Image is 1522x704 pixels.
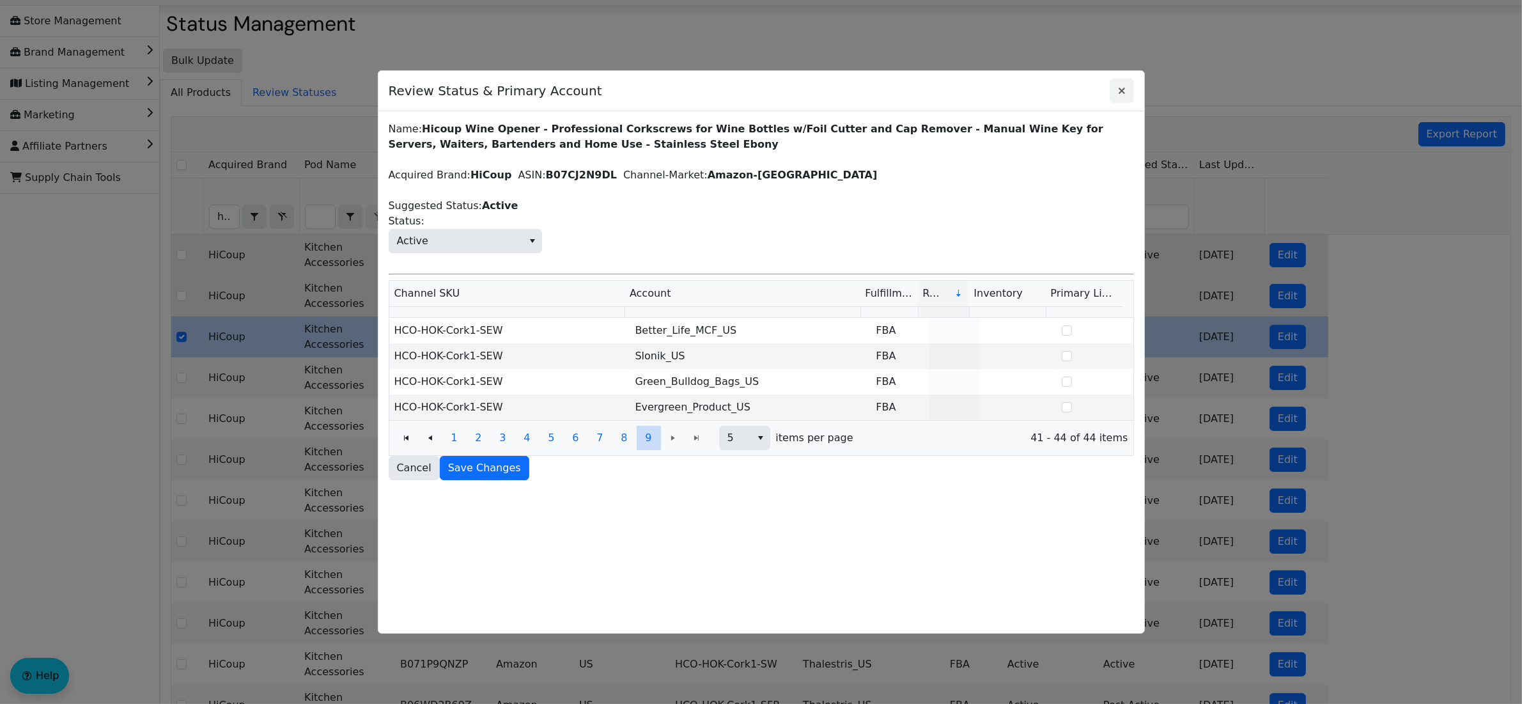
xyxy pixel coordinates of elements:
span: 5 [727,430,743,446]
label: Hicoup Wine Opener - Professional Corkscrews for Wine Bottles w/Foil Cutter and Cap Remover - Man... [389,123,1103,150]
td: Evergreen_Product_US [630,395,871,420]
button: Save Changes [440,456,529,480]
button: Page 3 [491,426,515,450]
button: Page 1 [442,426,467,450]
label: Amazon-[GEOGRAPHIC_DATA] [708,169,878,181]
span: Channel SKU [394,286,460,301]
button: Page 5 [540,426,564,450]
td: FBA [871,343,929,369]
input: Select Row [1062,351,1072,361]
button: Page 8 [612,426,637,450]
span: Page size [719,426,770,450]
td: FBA [871,318,929,343]
label: HiCoup [470,169,511,181]
div: Page 9 of 9 [389,420,1133,455]
span: Active [397,233,429,249]
span: 5 [548,430,554,446]
span: 6 [572,430,579,446]
span: 1 [451,430,457,446]
span: Review Status & Primary Account [389,75,1110,107]
button: Go to the first page [394,426,419,450]
input: Select Row [1062,402,1072,412]
span: 9 [645,430,651,446]
span: Fulfillment [866,286,913,301]
td: FBA [871,395,929,420]
span: Cancel [397,460,431,476]
button: Page 9 [637,426,661,450]
button: Page 4 [515,426,540,450]
span: Revenue [923,286,944,301]
input: Select Row [1062,325,1072,336]
span: Status: [389,214,424,229]
button: Page 2 [467,426,491,450]
td: HCO-HOK-Cork1-SEW [389,369,630,395]
td: HCO-HOK-Cork1-SEW [389,395,630,420]
span: Inventory [974,286,1023,301]
div: Name: Acquired Brand: ASIN: Channel-Market: Suggested Status: [389,121,1134,480]
td: Slonik_US [630,343,871,369]
span: Status: [389,229,542,253]
span: Save Changes [448,460,521,476]
span: 41 - 44 of 44 items [864,430,1128,446]
span: Account [630,286,671,301]
button: select [523,230,541,253]
span: 8 [621,430,627,446]
button: Page 7 [588,426,612,450]
button: Page 6 [564,426,588,450]
button: Go to the previous page [418,426,442,450]
span: items per page [776,430,853,446]
label: Active [482,199,518,212]
label: B07CJ2N9DL [546,169,617,181]
td: Better_Life_MCF_US [630,318,871,343]
td: Green_Bulldog_Bags_US [630,369,871,395]
input: Select Row [1062,377,1072,387]
button: Close [1110,79,1134,103]
span: 4 [524,430,530,446]
button: select [751,426,770,450]
td: HCO-HOK-Cork1-SEW [389,343,630,369]
button: Cancel [389,456,440,480]
span: 2 [475,430,481,446]
span: 3 [499,430,506,446]
td: HCO-HOK-Cork1-SEW [389,318,630,343]
td: FBA [871,369,929,395]
span: 7 [596,430,603,446]
span: Primary Listing [1051,287,1128,299]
